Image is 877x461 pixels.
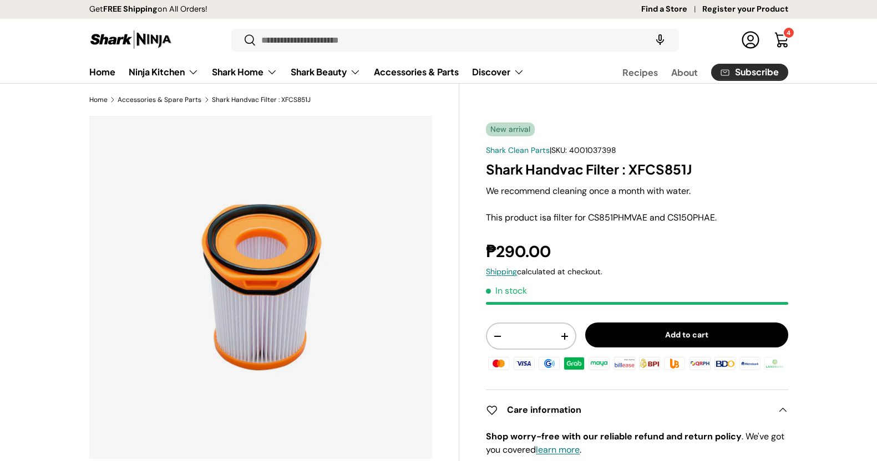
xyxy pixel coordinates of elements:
summary: Shark Beauty [284,61,367,83]
img: qrph [687,355,712,372]
speech-search-button: Search by voice [642,28,678,52]
img: visa [511,355,536,372]
a: Accessories & Spare Parts [118,96,201,103]
span: 4001037398 [569,145,616,155]
button: Add to cart [585,322,788,347]
a: Shark Home [212,61,277,83]
a: Home [89,61,115,83]
a: Find a Store [641,3,702,16]
img: metrobank [738,355,762,372]
a: Discover [472,61,524,83]
a: About [671,62,698,83]
a: Home [89,96,108,103]
strong: FREE Shipping [103,4,158,14]
p: . We've got you covered . [486,430,788,457]
a: Recipes [622,62,658,83]
a: Shipping [486,267,517,276]
summary: Discover [465,61,531,83]
span: We recommend cleaning once a month with water. [486,185,691,197]
img: landbank [763,355,787,372]
summary: Shark Home [205,61,284,83]
img: Shark Ninja Philippines [89,29,173,50]
span: 4 [787,29,790,37]
span: | [550,145,616,155]
summary: Care information [486,390,788,430]
div: calculated at checkout. [486,266,788,278]
span: New arrival [486,122,535,136]
p: This product is [486,185,788,224]
img: grabpay [562,355,586,372]
nav: Primary [89,61,524,83]
strong: Shop worry-free with our reliable refund and return policy [486,431,742,442]
h1: Shark Handvac Filter : XFCS851J [486,161,788,178]
strong: ₱290.00 [486,241,554,262]
span: In stock [486,285,527,296]
a: Accessories & Parts [374,61,459,83]
img: ubp [662,355,687,372]
img: bpi [637,355,662,372]
img: billease [612,355,637,372]
img: bdo [713,355,737,372]
span: SKU: [551,145,567,155]
a: Shark Beauty [291,61,361,83]
a: Shark Handvac Filter : XFCS851J [212,96,311,103]
img: gcash [537,355,561,372]
img: master [486,355,511,372]
a: Ninja Kitchen [129,61,199,83]
p: Get on All Orders! [89,3,207,16]
summary: Ninja Kitchen [122,61,205,83]
nav: Secondary [596,61,788,83]
a: Shark Clean Parts [486,145,550,155]
img: maya [587,355,611,372]
span: Subscribe [735,68,779,76]
span: a filter for CS851PHMVAE and CS150PHAE. [546,212,717,223]
img: shark-handvac-filter-xfcs851j-full-view-sharkninja-philippines [89,116,432,459]
a: learn more [536,444,580,455]
media-gallery: Gallery Viewer [89,116,433,459]
a: Subscribe [711,64,788,81]
nav: Breadcrumbs [89,95,460,105]
h2: Care information [486,403,770,417]
a: Register your Product [702,3,788,16]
